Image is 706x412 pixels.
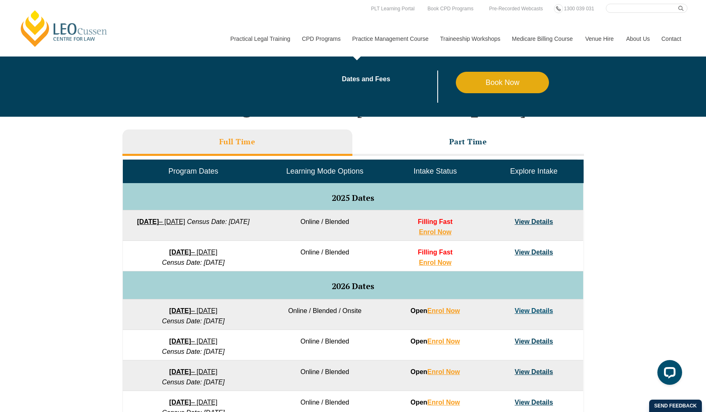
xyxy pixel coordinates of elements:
a: Enrol Now [419,228,451,235]
strong: [DATE] [169,307,191,314]
strong: [DATE] [169,338,191,345]
span: Learning Mode Options [286,167,364,175]
td: Online / Blended [264,210,386,241]
strong: [DATE] [169,399,191,406]
span: Explore Intake [510,167,558,175]
em: Census Date: [DATE] [162,259,225,266]
strong: Open [410,368,460,375]
em: Census Date: [DATE] [162,348,225,355]
td: Online / Blended [264,330,386,360]
span: Filling Fast [418,249,453,256]
a: Enrol Now [427,338,460,345]
a: View Details [515,399,553,406]
span: Program Dates [168,167,218,175]
em: Census Date: [DATE] [162,318,225,325]
em: Census Date: [DATE] [162,379,225,386]
span: Filling Fast [418,218,453,225]
a: View Details [515,249,553,256]
strong: [DATE] [137,218,159,225]
a: About Us [620,21,655,57]
span: 2026 Dates [332,280,374,292]
span: Intake Status [413,167,457,175]
span: 2025 Dates [332,192,374,203]
h2: PLT Program Dates in [GEOGRAPHIC_DATA] [118,99,588,117]
a: Enrol Now [427,307,460,314]
em: Census Date: [DATE] [187,218,250,225]
a: [DATE]– [DATE] [169,249,218,256]
a: 1300 039 031 [562,4,596,13]
span: 1300 039 031 [564,6,594,12]
a: Practice Management Course [346,21,434,57]
a: View Details [515,218,553,225]
a: View Details [515,368,553,375]
strong: Open [410,399,460,406]
a: [DATE]– [DATE] [169,368,218,375]
a: Book Now [456,72,549,93]
iframe: LiveChat chat widget [651,357,685,391]
a: Traineeship Workshops [434,21,506,57]
a: [PERSON_NAME] Centre for Law [19,9,110,48]
h3: Part Time [449,137,487,146]
a: PLT Learning Portal [369,4,417,13]
a: Enrol Now [427,368,460,375]
a: Practical Legal Training [224,21,296,57]
a: Pre-Recorded Webcasts [487,4,545,13]
td: Online / Blended / Onsite [264,299,386,330]
a: Enrol Now [427,399,460,406]
a: Enrol Now [419,259,451,266]
a: View Details [515,338,553,345]
a: Book CPD Programs [425,4,475,13]
a: Contact [655,21,687,57]
strong: Open [410,307,460,314]
strong: [DATE] [169,368,191,375]
strong: [DATE] [169,249,191,256]
a: [DATE]– [DATE] [169,338,218,345]
td: Online / Blended [264,360,386,391]
strong: Open [410,338,460,345]
h3: Full Time [219,137,256,146]
a: Dates and Fees [342,76,456,82]
a: Medicare Billing Course [506,21,579,57]
a: [DATE]– [DATE] [169,307,218,314]
a: Venue Hire [579,21,620,57]
a: View Details [515,307,553,314]
a: [DATE]– [DATE] [169,399,218,406]
a: [DATE]– [DATE] [137,218,185,225]
a: CPD Programs [296,21,346,57]
td: Online / Blended [264,241,386,271]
